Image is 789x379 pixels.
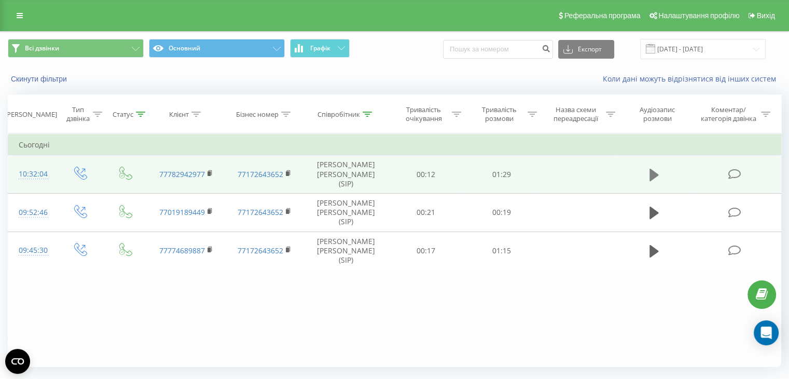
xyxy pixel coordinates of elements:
[159,207,205,217] a: 77019189449
[389,155,464,194] td: 00:12
[443,40,553,59] input: Пошук за номером
[19,202,46,223] div: 09:52:46
[65,105,90,123] div: Тип дзвінка
[464,193,539,232] td: 00:19
[169,110,189,119] div: Клієнт
[310,45,330,52] span: Графік
[5,110,57,119] div: [PERSON_NAME]
[236,110,279,119] div: Бізнес номер
[627,105,688,123] div: Аудіозапис розмови
[8,39,144,58] button: Всі дзвінки
[238,207,283,217] a: 77172643652
[658,11,739,20] span: Налаштування профілю
[159,169,205,179] a: 77782942977
[19,240,46,261] div: 09:45:30
[5,349,30,374] button: Open CMP widget
[558,40,614,59] button: Експорт
[473,105,525,123] div: Тривалість розмови
[238,246,283,255] a: 77172643652
[8,134,781,155] td: Сьогодні
[317,110,360,119] div: Співробітник
[8,74,72,84] button: Скинути фільтри
[149,39,285,58] button: Основний
[398,105,450,123] div: Тривалість очікування
[304,232,389,270] td: [PERSON_NAME] [PERSON_NAME] (SIP)
[464,232,539,270] td: 01:15
[757,11,775,20] span: Вихід
[464,155,539,194] td: 01:29
[304,193,389,232] td: [PERSON_NAME] [PERSON_NAME] (SIP)
[159,246,205,255] a: 77774689887
[25,44,59,52] span: Всі дзвінки
[290,39,350,58] button: Графік
[389,232,464,270] td: 00:17
[564,11,641,20] span: Реферальна програма
[698,105,758,123] div: Коментар/категорія дзвінка
[19,164,46,184] div: 10:32:04
[238,169,283,179] a: 77172643652
[603,74,781,84] a: Коли дані можуть відрізнятися вiд інших систем
[549,105,603,123] div: Назва схеми переадресації
[113,110,133,119] div: Статус
[304,155,389,194] td: [PERSON_NAME] [PERSON_NAME] (SIP)
[389,193,464,232] td: 00:21
[754,320,779,345] div: Open Intercom Messenger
